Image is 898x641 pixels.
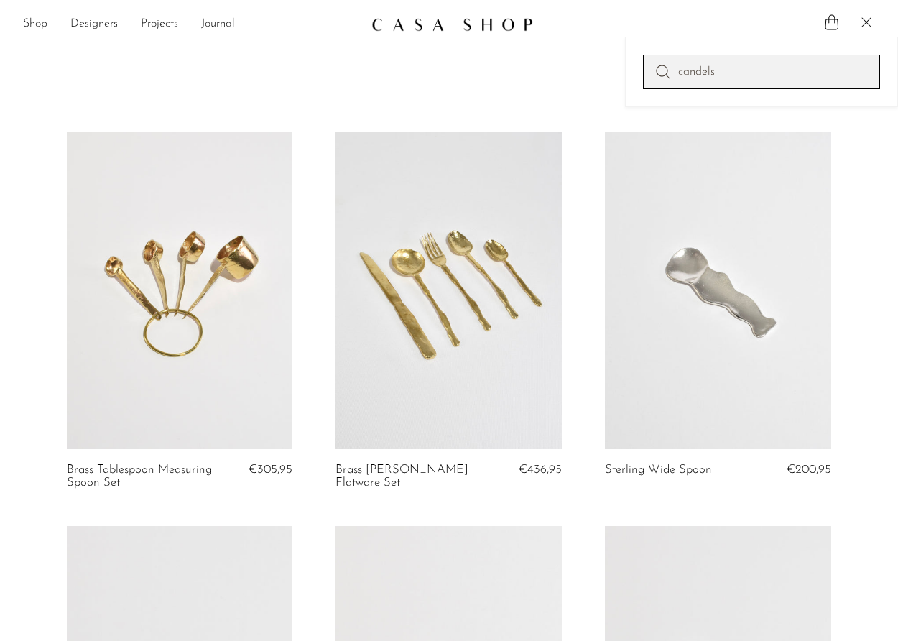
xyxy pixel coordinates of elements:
[787,464,831,476] span: €200,95
[605,464,712,476] a: Sterling Wide Spoon
[23,12,360,37] ul: NEW HEADER MENU
[643,55,880,89] input: Perform a search
[23,15,47,34] a: Shop
[335,464,485,490] a: Brass [PERSON_NAME] Flatware Set
[519,464,562,476] span: €436,95
[141,15,178,34] a: Projects
[70,15,118,34] a: Designers
[201,15,235,34] a: Journal
[67,464,216,490] a: Brass Tablespoon Measuring Spoon Set
[249,464,292,476] span: €305,95
[23,12,360,37] nav: Desktop navigation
